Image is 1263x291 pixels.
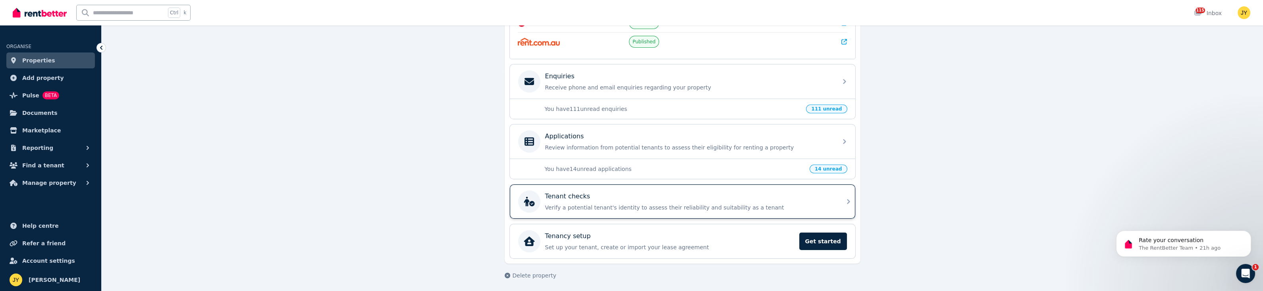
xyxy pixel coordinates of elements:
[6,157,95,173] button: Find a tenant
[545,165,805,173] p: You have 14 unread applications
[29,275,80,285] span: [PERSON_NAME]
[168,8,180,18] span: Ctrl
[545,231,591,241] p: Tenancy setup
[545,132,584,141] p: Applications
[513,272,556,279] span: Delete property
[1104,214,1263,270] iframe: Intercom notifications message
[545,105,802,113] p: You have 111 unread enquiries
[6,105,95,121] a: Documents
[42,91,59,99] span: BETA
[510,184,855,219] a: Tenant checksVerify a potential tenant's identity to assess their reliability and suitability as ...
[1194,9,1222,17] div: Inbox
[6,140,95,156] button: Reporting
[1236,264,1255,283] iframe: Intercom live chat
[22,73,64,83] span: Add property
[545,243,794,251] p: Set up your tenant, create or import your lease agreement
[22,221,59,231] span: Help centre
[505,272,556,279] button: Delete property
[806,105,847,113] span: 111 unread
[6,253,95,269] a: Account settings
[183,10,186,16] span: k
[6,52,95,68] a: Properties
[6,122,95,138] a: Marketplace
[545,204,833,211] p: Verify a potential tenant's identity to assess their reliability and suitability as a tenant
[6,70,95,86] a: Add property
[1196,8,1205,13] span: 115
[545,192,590,201] p: Tenant checks
[510,64,855,99] a: EnquiriesReceive phone and email enquiries regarding your property
[6,235,95,251] a: Refer a friend
[22,108,58,118] span: Documents
[13,7,67,19] img: RentBetter
[545,144,833,151] p: Review information from potential tenants to assess their eligibility for renting a property
[545,72,575,81] p: Enquiries
[10,274,22,286] img: JIAN YU
[22,239,66,248] span: Refer a friend
[22,178,76,188] span: Manage property
[510,124,855,159] a: ApplicationsReview information from potential tenants to assess their eligibility for renting a p...
[810,165,847,173] span: 14 unread
[632,39,656,45] span: Published
[518,38,560,46] img: Rent.com.au
[22,91,39,100] span: Pulse
[22,161,64,170] span: Find a tenant
[22,56,55,65] span: Properties
[1238,6,1250,19] img: JIAN YU
[545,83,833,91] p: Receive phone and email enquiries regarding your property
[6,175,95,191] button: Manage property
[22,143,53,153] span: Reporting
[6,44,31,49] span: ORGANISE
[799,233,847,250] span: Get started
[22,126,61,135] span: Marketplace
[22,256,75,266] span: Account settings
[510,224,855,258] a: Tenancy setupSet up your tenant, create or import your lease agreementGet started
[6,218,95,234] a: Help centre
[1252,264,1259,270] span: 1
[6,87,95,103] a: PulseBETA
